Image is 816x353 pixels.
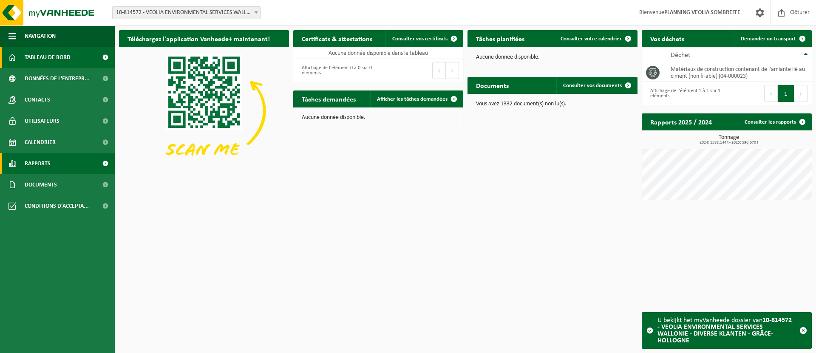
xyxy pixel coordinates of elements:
[25,110,59,132] span: Utilisateurs
[738,113,811,130] a: Consulter les rapports
[778,85,794,102] button: 1
[642,113,720,130] h2: Rapports 2025 / 2024
[764,85,778,102] button: Previous
[561,36,622,42] span: Consulter votre calendrier
[642,30,693,47] h2: Vos déchets
[671,52,690,59] span: Déchet
[741,36,796,42] span: Demander un transport
[646,135,812,145] h3: Tonnage
[377,96,448,102] span: Afficher les tâches demandées
[794,85,807,102] button: Next
[664,63,812,82] td: matériaux de construction contenant de l'amiante lié au ciment (non friable) (04-000023)
[370,90,462,107] a: Afficher les tâches demandées
[392,36,448,42] span: Consulter vos certificats
[25,47,71,68] span: Tableau de bord
[476,54,629,60] p: Aucune donnée disponible.
[25,68,90,89] span: Données de l'entrepr...
[302,115,455,121] p: Aucune donnée disponible.
[664,9,740,16] strong: PLANNING VEOLIA SOMBREFFE
[25,195,89,217] span: Conditions d'accepta...
[556,77,637,94] a: Consulter vos documents
[646,84,722,103] div: Affichage de l'élément 1 à 1 sur 1 éléments
[293,30,381,47] h2: Certificats & attestations
[119,47,289,175] img: Download de VHEPlus App
[554,30,637,47] a: Consulter votre calendrier
[25,89,50,110] span: Contacts
[293,47,463,59] td: Aucune donnée disponible dans le tableau
[112,6,261,19] span: 10-814572 - VEOLIA ENVIRONMENTAL SERVICES WALLONIE - DIVERSE KLANTEN - GRÂCE-HOLLOGNE
[293,90,364,107] h2: Tâches demandées
[446,62,459,79] button: Next
[385,30,462,47] a: Consulter vos certificats
[646,141,812,145] span: 2024: 1588,144 t - 2025: 596,670 t
[734,30,811,47] a: Demander un transport
[25,153,51,174] span: Rapports
[657,317,792,344] strong: 10-814572 - VEOLIA ENVIRONMENTAL SERVICES WALLONIE - DIVERSE KLANTEN - GRÂCE-HOLLOGNE
[25,174,57,195] span: Documents
[25,132,56,153] span: Calendrier
[297,61,374,80] div: Affichage de l'élément 0 à 0 sur 0 éléments
[563,83,622,88] span: Consulter vos documents
[657,313,795,348] div: U bekijkt het myVanheede dossier van
[432,62,446,79] button: Previous
[119,30,278,47] h2: Téléchargez l'application Vanheede+ maintenant!
[467,30,533,47] h2: Tâches planifiées
[476,101,629,107] p: Vous avez 1332 document(s) non lu(s).
[467,77,517,93] h2: Documents
[25,25,56,47] span: Navigation
[113,7,261,19] span: 10-814572 - VEOLIA ENVIRONMENTAL SERVICES WALLONIE - DIVERSE KLANTEN - GRÂCE-HOLLOGNE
